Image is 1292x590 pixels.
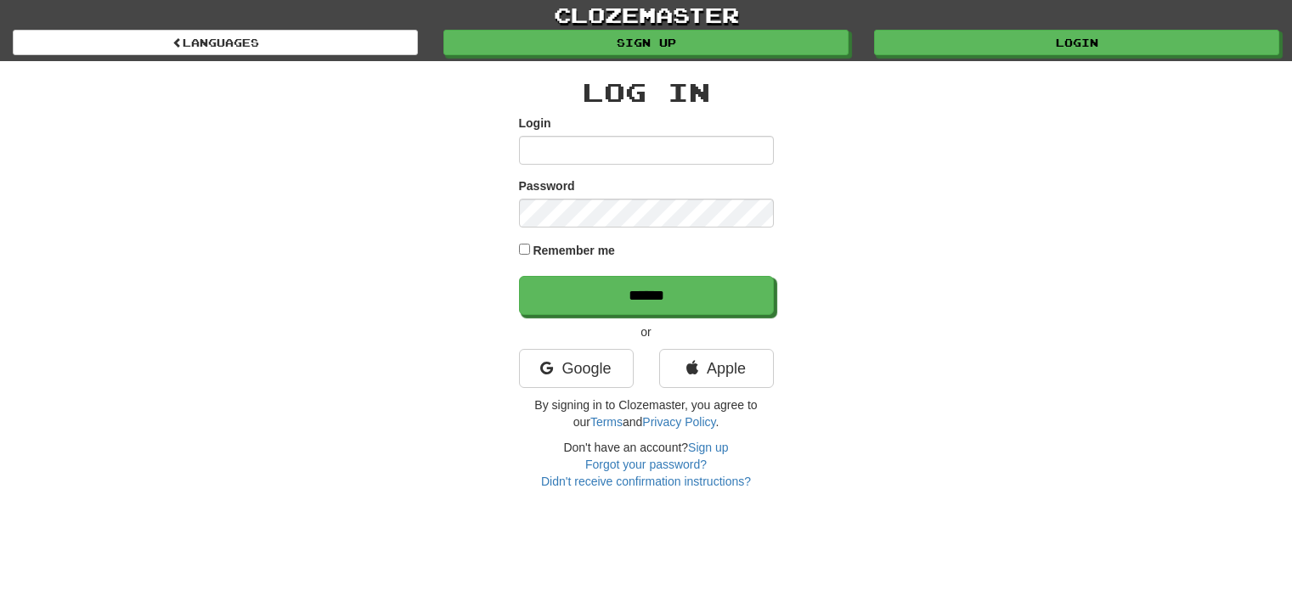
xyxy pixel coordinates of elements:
label: Remember me [533,242,615,259]
a: Sign up [688,441,728,454]
a: Languages [13,30,418,55]
label: Login [519,115,551,132]
a: Forgot your password? [585,458,707,471]
p: By signing in to Clozemaster, you agree to our and . [519,396,774,430]
h2: Log In [519,78,774,106]
a: Apple [659,349,774,388]
a: Terms [590,415,623,429]
a: Google [519,349,634,388]
a: Privacy Policy [642,415,715,429]
a: Sign up [443,30,849,55]
p: or [519,323,774,340]
a: Didn't receive confirmation instructions? [541,475,751,488]
a: Login [874,30,1279,55]
label: Password [519,177,575,194]
div: Don't have an account? [519,439,774,490]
